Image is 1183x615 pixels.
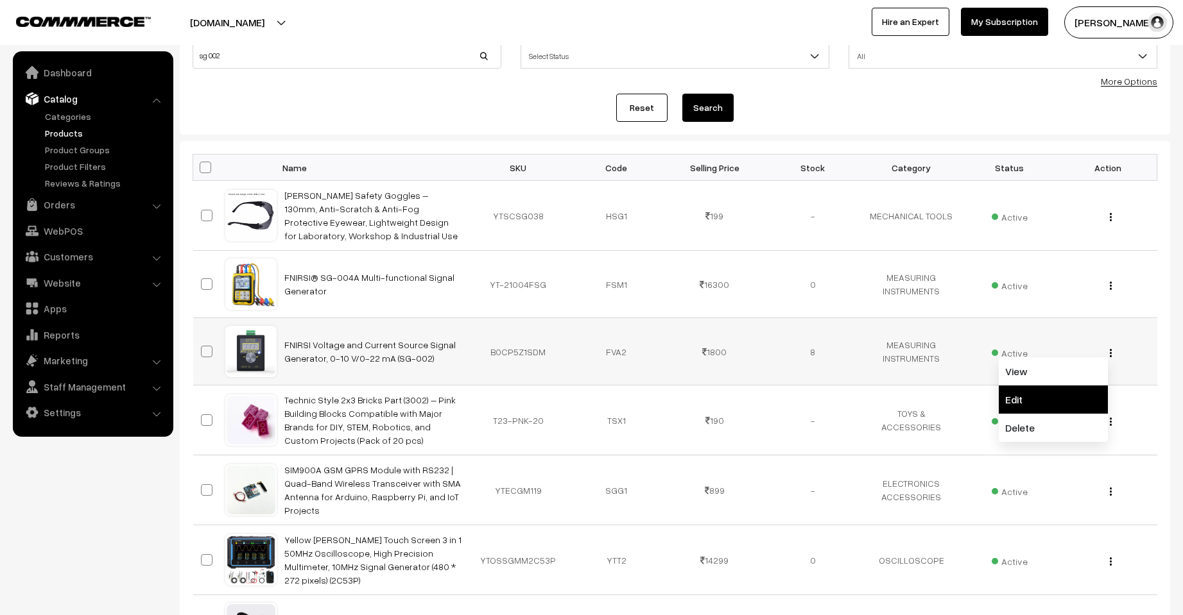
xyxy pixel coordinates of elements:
a: Delete [999,414,1108,442]
td: - [764,385,862,455]
td: SGG1 [567,455,666,525]
td: TOYS & ACCESSORIES [862,385,960,455]
td: MECHANICAL TOOLS [862,181,960,251]
th: Status [960,155,1058,181]
input: Name / SKU / Code [193,43,501,69]
td: YTECGM119 [469,455,567,525]
span: All [849,45,1157,67]
td: B0CP5Z1SDM [469,318,567,385]
td: YTOSSGMM2C53P [469,525,567,595]
th: Category [862,155,960,181]
td: - [764,181,862,251]
th: Selling Price [666,155,764,181]
a: Technic Style 2x3 Bricks Part (3002) – Pink Building Blocks Compatible with Major Brands for DIY,... [284,394,456,446]
td: FSM1 [567,251,666,318]
img: COMMMERCE [16,17,151,26]
td: MEASURING INSTRUMENTS [862,318,960,385]
a: Product Groups [42,143,169,156]
th: Code [567,155,666,181]
a: Staff Management [16,375,169,398]
td: 899 [666,455,764,525]
td: 0 [764,251,862,318]
img: Menu [1110,349,1112,357]
td: OSCILLOSCOPE [862,525,960,595]
td: 16300 [666,251,764,318]
img: Menu [1110,213,1112,221]
a: WebPOS [16,219,169,242]
a: Reviews & Ratings [42,176,169,190]
a: Products [42,126,169,140]
td: 14299 [666,525,764,595]
td: T23-PNK-20 [469,385,567,455]
a: Customers [16,245,169,268]
a: Reports [16,323,169,346]
a: Catalog [16,87,169,110]
a: Hire an Expert [872,8,949,36]
th: Name [277,155,469,181]
img: user [1148,13,1167,32]
a: More Options [1101,76,1157,87]
a: FNIRSI® SG-004A Multi-functional Signal Generator [284,272,454,296]
button: [PERSON_NAME] [1064,6,1173,38]
a: Categories [42,110,169,123]
span: Active [992,207,1028,224]
a: [PERSON_NAME] Safety Goggles – 130mm, Anti-Scratch & Anti-Fog Protective Eyewear, Lightweight Des... [284,190,458,241]
a: Yellow [PERSON_NAME] Touch Screen 3 in 1 50MHz Oscilloscope, High Precision Multimeter, 10MHz Sig... [284,534,462,586]
td: TSX1 [567,385,666,455]
td: 199 [666,181,764,251]
a: Edit [999,385,1108,414]
img: Menu [1110,487,1112,496]
a: View [999,357,1108,385]
td: HSG1 [567,181,666,251]
a: COMMMERCE [16,13,128,28]
td: ELECTRONICS ACCESSORIES [862,455,960,525]
td: 1800 [666,318,764,385]
th: Stock [764,155,862,181]
td: - [764,455,862,525]
a: SIM900A GSM GPRS Module with RS232 | Quad-Band Wireless Transceiver with SMA Antenna for Arduino,... [284,464,461,516]
a: Marketing [16,349,169,372]
td: FVA2 [567,318,666,385]
a: Reset [616,94,668,122]
td: MEASURING INSTRUMENTS [862,251,960,318]
a: Apps [16,297,169,320]
a: My Subscription [961,8,1048,36]
a: Dashboard [16,61,169,84]
span: All [849,43,1157,69]
span: Select Status [521,43,829,69]
a: FNIRSI Voltage and Current Source Signal Generator, 0-10 V/0-22 mA (SG-002) [284,339,456,364]
span: Active [992,276,1028,292]
span: Active [992,343,1028,360]
td: 190 [666,385,764,455]
button: [DOMAIN_NAME] [145,6,309,38]
td: YTT2 [567,525,666,595]
td: 8 [764,318,862,385]
span: Active [992,482,1028,498]
th: Action [1058,155,1157,181]
a: Orders [16,193,169,216]
td: YTSCSG038 [469,181,567,251]
span: Active [992,552,1028,568]
a: Website [16,271,169,294]
button: Search [682,94,734,122]
a: Product Filters [42,160,169,173]
a: Settings [16,401,169,424]
img: Menu [1110,282,1112,290]
img: Menu [1110,417,1112,426]
span: Active [992,412,1028,428]
td: YT-21004FSG [469,251,567,318]
span: Select Status [521,45,829,67]
img: Menu [1110,557,1112,566]
th: SKU [469,155,567,181]
td: 0 [764,525,862,595]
